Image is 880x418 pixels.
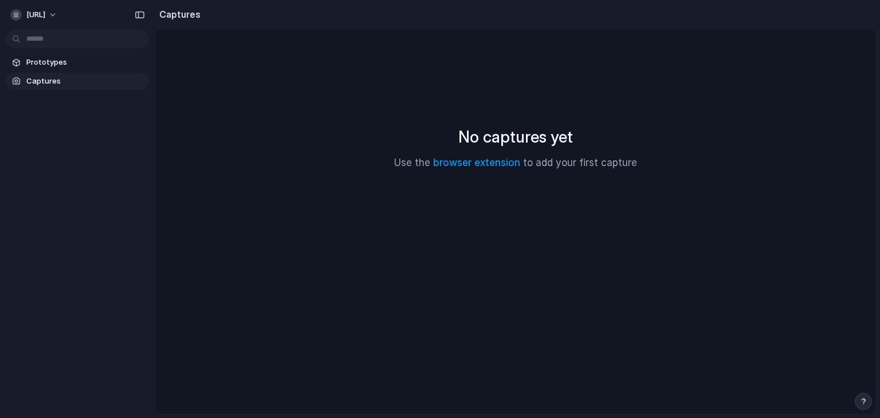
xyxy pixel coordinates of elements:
h2: No captures yet [458,125,573,149]
button: [URL] [6,6,63,24]
a: Captures [6,73,149,90]
a: browser extension [433,157,520,168]
p: Use the to add your first capture [394,156,637,171]
span: Captures [26,76,144,87]
h2: Captures [155,7,201,21]
a: Prototypes [6,54,149,71]
span: [URL] [26,9,45,21]
span: Prototypes [26,57,144,68]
